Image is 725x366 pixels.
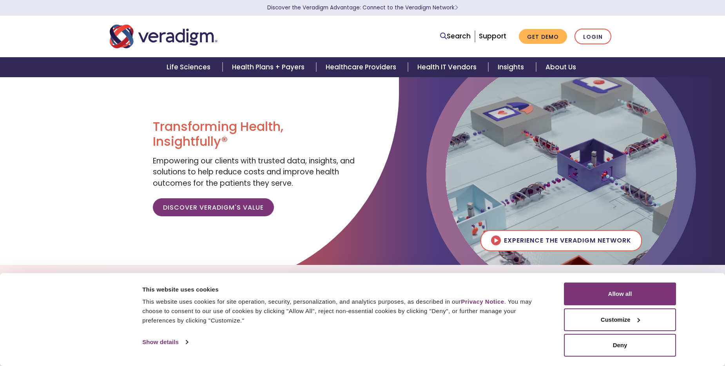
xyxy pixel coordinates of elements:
button: Deny [564,334,676,357]
a: Insights [488,57,536,77]
span: Empowering our clients with trusted data, insights, and solutions to help reduce costs and improv... [153,156,355,188]
a: Health Plans + Payers [223,57,316,77]
a: Healthcare Providers [316,57,408,77]
a: Discover the Veradigm Advantage: Connect to the Veradigm NetworkLearn More [267,4,458,11]
a: Login [575,29,611,45]
a: Health IT Vendors [408,57,488,77]
a: Discover Veradigm's Value [153,198,274,216]
a: Get Demo [519,29,567,44]
a: Life Sciences [157,57,222,77]
img: Veradigm logo [110,24,217,49]
a: The Veradigm Network [305,268,409,288]
a: Careers [459,268,507,288]
div: This website uses cookies [142,285,546,294]
a: Show details [142,336,188,348]
a: Support [479,31,506,41]
a: About Us [536,57,585,77]
a: Explore Solutions [217,268,305,288]
div: This website uses cookies for site operation, security, personalization, and analytics purposes, ... [142,297,546,325]
a: Insights [409,268,459,288]
button: Customize [564,308,676,331]
a: Privacy Notice [461,298,504,305]
span: Learn More [455,4,458,11]
h1: Transforming Health, Insightfully® [153,119,357,149]
button: Allow all [564,283,676,305]
a: Search [440,31,471,42]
